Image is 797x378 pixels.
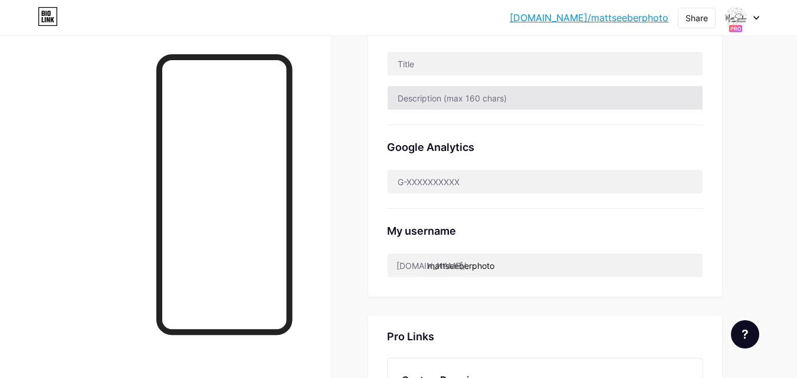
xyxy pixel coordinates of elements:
[724,6,747,29] img: baylam
[387,330,434,344] div: Pro Links
[388,86,703,110] input: Description (max 160 chars)
[510,11,668,25] a: [DOMAIN_NAME]/mattseeberphoto
[388,254,703,277] input: username
[387,223,703,239] div: My username
[388,52,703,75] input: Title
[686,12,708,24] div: Share
[396,259,466,272] div: [DOMAIN_NAME]/
[387,139,703,155] div: Google Analytics
[388,170,703,193] input: G-XXXXXXXXXX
